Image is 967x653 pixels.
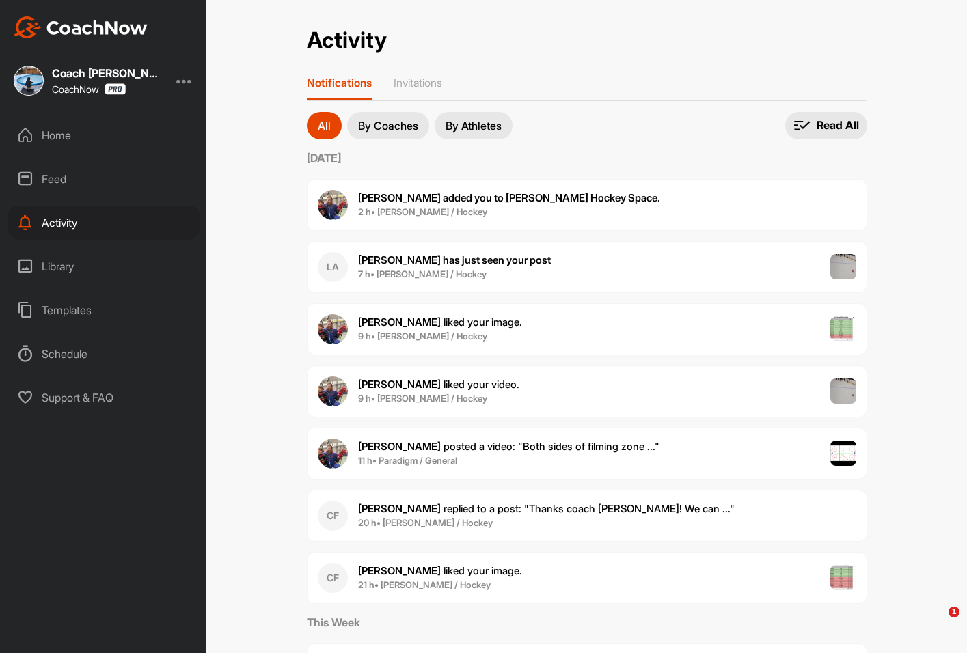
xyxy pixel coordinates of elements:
[830,565,856,591] img: post image
[307,76,372,89] p: Notifications
[949,607,959,617] span: 1
[318,563,348,593] div: CF
[14,66,44,96] img: square_9c4a4b4bc6844270c1d3c4487770f3a3.jpg
[435,112,513,139] button: By Athletes
[307,150,867,166] label: [DATE]
[358,191,660,204] b: [PERSON_NAME] added you to [PERSON_NAME] Hockey Space.
[8,380,200,415] div: Support & FAQ
[347,112,429,139] button: By Coaches
[446,120,502,131] p: By Athletes
[8,118,200,152] div: Home
[105,83,126,95] img: CoachNow Pro
[358,253,551,266] b: [PERSON_NAME] has just seen your post
[358,378,441,391] b: [PERSON_NAME]
[358,268,487,279] b: 7 h • [PERSON_NAME] / Hockey
[830,441,856,467] img: post image
[830,316,856,342] img: post image
[921,607,953,639] iframe: Intercom live chat
[358,316,522,329] span: liked your image .
[14,16,148,38] img: CoachNow
[52,83,126,95] div: CoachNow
[318,439,348,469] img: user avatar
[358,331,487,342] b: 9 h • [PERSON_NAME] / Hockey
[817,118,859,133] p: Read All
[307,614,867,630] label: This Week
[52,68,161,79] div: Coach [PERSON_NAME]
[358,440,659,453] span: posted a video : " Both sides of filming zone ... "
[358,440,441,453] b: [PERSON_NAME]
[8,293,200,327] div: Templates
[358,455,457,466] b: 11 h • Paradigm / General
[358,502,735,515] span: replied to a post : "Thanks coach [PERSON_NAME]! We can ..."
[318,376,348,406] img: user avatar
[8,337,200,371] div: Schedule
[8,162,200,196] div: Feed
[394,76,442,89] p: Invitations
[358,579,491,590] b: 21 h • [PERSON_NAME] / Hockey
[358,517,493,528] b: 20 h • [PERSON_NAME] / Hockey
[358,393,487,404] b: 9 h • [PERSON_NAME] / Hockey
[358,378,519,391] span: liked your video .
[318,501,348,531] div: CF
[307,112,342,139] button: All
[318,120,331,131] p: All
[358,564,441,577] b: [PERSON_NAME]
[358,206,487,217] b: 2 h • [PERSON_NAME] / Hockey
[830,378,856,404] img: post image
[8,249,200,283] div: Library
[358,316,441,329] b: [PERSON_NAME]
[318,314,348,344] img: user avatar
[307,27,387,54] h2: Activity
[318,252,348,282] div: LA
[358,120,418,131] p: By Coaches
[358,502,441,515] b: [PERSON_NAME]
[8,206,200,240] div: Activity
[318,190,348,220] img: user avatar
[358,564,522,577] span: liked your image .
[830,254,856,280] img: post image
